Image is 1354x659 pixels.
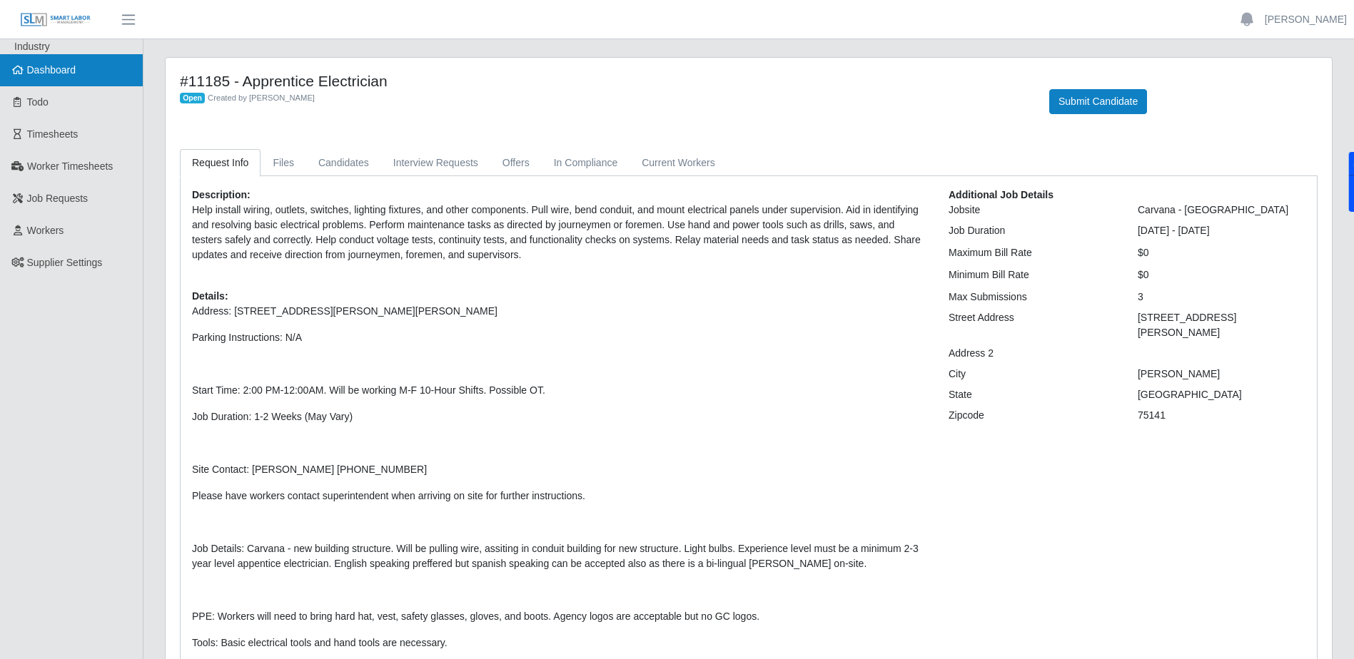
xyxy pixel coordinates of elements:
a: Current Workers [630,149,727,177]
div: Job Duration [938,223,1127,238]
div: 75141 [1127,408,1316,423]
div: [DATE] - [DATE] [1127,223,1316,238]
p: Help install wiring, outlets, switches, lighting fixtures, and other components. Pull wire, bend ... [192,203,927,262]
div: Carvana - [GEOGRAPHIC_DATA] [1127,203,1316,218]
div: Zipcode [938,408,1127,423]
div: Address 2 [938,346,1127,361]
p: Address: [STREET_ADDRESS][PERSON_NAME][PERSON_NAME] [192,304,927,319]
a: Files [261,149,306,177]
a: Interview Requests [381,149,490,177]
div: Minimum Bill Rate [938,267,1127,282]
b: Description: [192,189,251,200]
p: Please have workers contact superintendent when arriving on site for further instructions. [192,489,927,504]
div: $0 [1127,245,1316,260]
p: Start Time: 2:00 PM-12:00AM. Will be working M-F 10-Hour Shifts. Possible OT. [192,383,927,398]
a: Offers [490,149,542,177]
div: [STREET_ADDRESS][PERSON_NAME] [1127,310,1316,340]
span: Todo [27,96,49,108]
span: Job Requests [27,193,89,204]
span: Open [180,93,205,104]
span: Industry [14,41,50,52]
div: $0 [1127,267,1316,282]
span: Workers [27,225,64,236]
p: Job Details: Carvana - new building structure. Will be pulling wire, assiting in conduit building... [192,541,927,571]
p: Site Contact: [PERSON_NAME] [PHONE_NUMBER] [192,462,927,477]
a: [PERSON_NAME] [1265,12,1347,27]
a: Request Info [180,149,261,177]
p: Tools: Basic electrical tools and hand tools are necessary. [192,635,927,650]
span: Timesheets [27,128,79,140]
span: Worker Timesheets [27,160,113,172]
span: Supplier Settings [27,257,103,268]
span: Dashboard [27,64,76,76]
div: City [938,367,1127,382]
h4: #11185 - Apprentice Electrician [180,72,1028,90]
div: Max Submissions [938,290,1127,305]
p: Job Duration: 1-2 Weeks (May Vary) [192,409,927,424]
div: State [938,387,1127,402]
div: [PERSON_NAME] [1127,367,1316,382]
b: Additional Job Details [949,189,1054,200]
button: Submit Candidate [1049,89,1147,114]
b: Details: [192,290,228,302]
a: Candidates [306,149,381,177]
img: SLM Logo [20,12,91,28]
p: Parking Instructions: N/A [192,330,927,345]
a: In Compliance [542,149,630,177]
div: [GEOGRAPHIC_DATA] [1127,387,1316,402]
div: Street Address [938,310,1127,340]
div: Jobsite [938,203,1127,218]
span: Created by [PERSON_NAME] [208,93,315,102]
div: Maximum Bill Rate [938,245,1127,260]
p: PPE: Workers will need to bring hard hat, vest, safety glasses, gloves, and boots. Agency logos a... [192,609,927,624]
div: 3 [1127,290,1316,305]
